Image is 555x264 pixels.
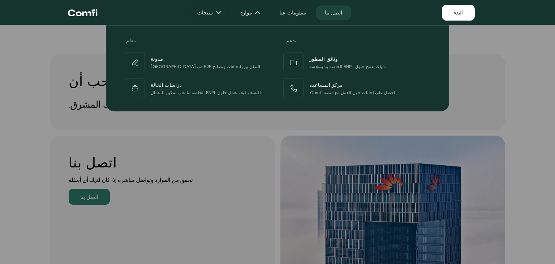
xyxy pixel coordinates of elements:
[240,10,252,16] font: موارد
[442,5,475,21] a: البدء
[454,10,463,16] font: البدء
[126,38,136,43] font: يتعلم
[197,10,213,16] font: منتجات
[151,90,261,95] font: اكتشف كيف تعمل حلول BNPL الخاصة بنا على تمكين الأعمال
[279,10,306,16] font: معلومات عنا
[271,5,315,20] a: معلومات عنا
[123,51,273,74] a: مدونةالتنقل بين اتجاهات ونصائح B2B في [GEOGRAPHIC_DATA]
[286,38,296,43] font: يدعم
[282,51,432,74] a: وثائق المطوردليلك لدمج حلول BNPL الخاصة بنا بسلاسة
[232,5,269,20] a: مواردأيقونات الأسهم
[309,82,343,88] font: مركز المساعدة
[189,5,230,20] a: منتجاتأيقونات الأسهم
[151,56,163,62] font: مدونة
[309,64,386,69] font: دليلك لدمج حلول BNPL الخاصة بنا بسلاسة
[151,82,182,88] font: دراسات الحالة
[255,10,261,16] img: أيقونات الأسهم
[216,10,221,16] img: أيقونات الأسهم
[282,77,432,100] a: مركز المساعدةاحصل على إجابات حول العمل مع منصة Comfi.
[151,64,260,69] font: التنقل بين اتجاهات ونصائح B2B في [GEOGRAPHIC_DATA]
[68,2,98,24] a: العودة إلى أعلى الصفحة الرئيسية لـ Comfi
[325,10,342,16] font: اتصل بنا
[309,56,338,62] font: وثائق المطور
[309,90,395,95] font: احصل على إجابات حول العمل مع منصة Comfi.
[123,77,273,100] a: دراسات الحالةاكتشف كيف تعمل حلول BNPL الخاصة بنا على تمكين الأعمال
[316,5,351,20] a: اتصل بنا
